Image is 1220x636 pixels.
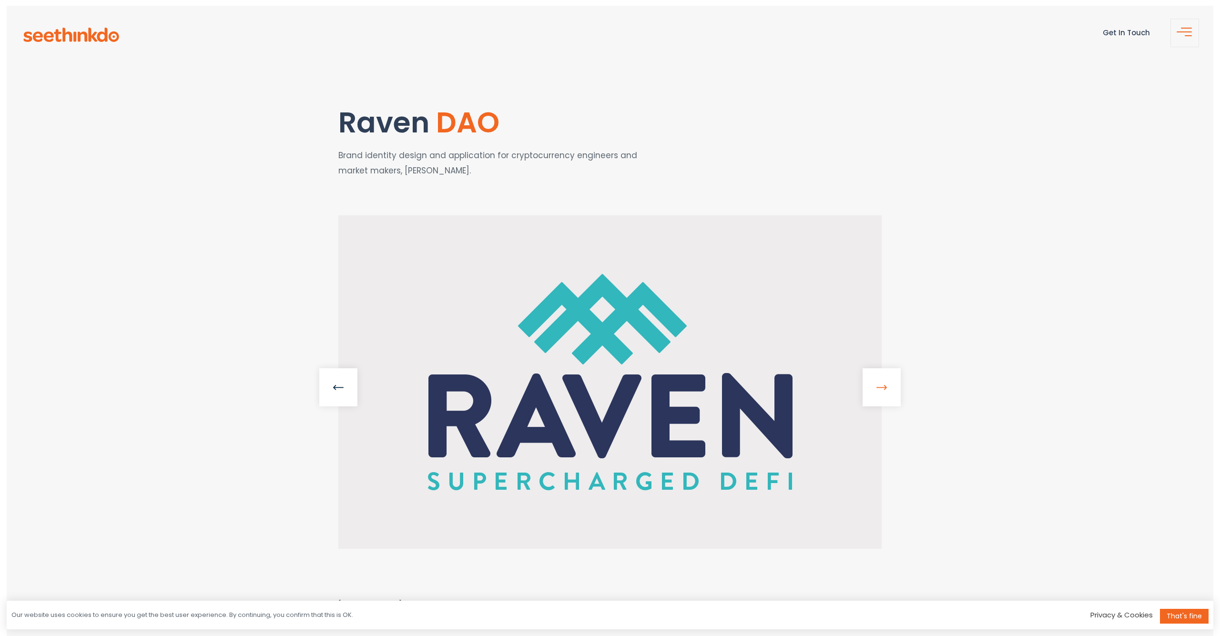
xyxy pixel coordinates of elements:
[11,611,353,620] div: Our website uses cookies to ensure you get the best user experience. By continuing, you confirm t...
[436,102,499,142] span: DAO
[338,215,882,549] img: Raven – strapline
[1090,610,1153,620] a: Privacy & Cookies
[338,107,650,138] h1: Raven DAO
[1160,609,1209,624] a: That's fine
[1103,28,1150,38] a: Get In Touch
[23,28,119,42] img: see-think-do-logo.png
[338,597,882,626] p: [PERSON_NAME] are a DeFi-first cryptocurrency trading firm formed by a team of engineers and cryp...
[338,148,650,179] p: Brand identity design and application for cryptocurrency engineers and market makers, [PERSON_NAME].
[338,102,429,142] span: Raven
